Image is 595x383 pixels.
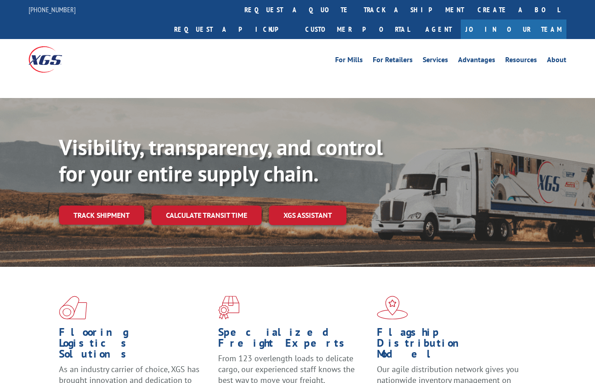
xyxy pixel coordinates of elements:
[461,20,566,39] a: Join Our Team
[218,296,239,319] img: xgs-icon-focused-on-flooring-red
[59,206,144,225] a: Track shipment
[335,56,363,66] a: For Mills
[416,20,461,39] a: Agent
[59,327,211,364] h1: Flooring Logistics Solutions
[423,56,448,66] a: Services
[373,56,413,66] a: For Retailers
[377,296,408,319] img: xgs-icon-flagship-distribution-model-red
[298,20,416,39] a: Customer Portal
[505,56,537,66] a: Resources
[218,327,371,353] h1: Specialized Freight Experts
[29,5,76,14] a: [PHONE_NUMBER]
[458,56,495,66] a: Advantages
[151,206,262,225] a: Calculate transit time
[377,327,529,364] h1: Flagship Distribution Model
[547,56,566,66] a: About
[269,206,346,225] a: XGS ASSISTANT
[167,20,298,39] a: Request a pickup
[59,296,87,319] img: xgs-icon-total-supply-chain-intelligence-red
[59,133,383,187] b: Visibility, transparency, and control for your entire supply chain.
